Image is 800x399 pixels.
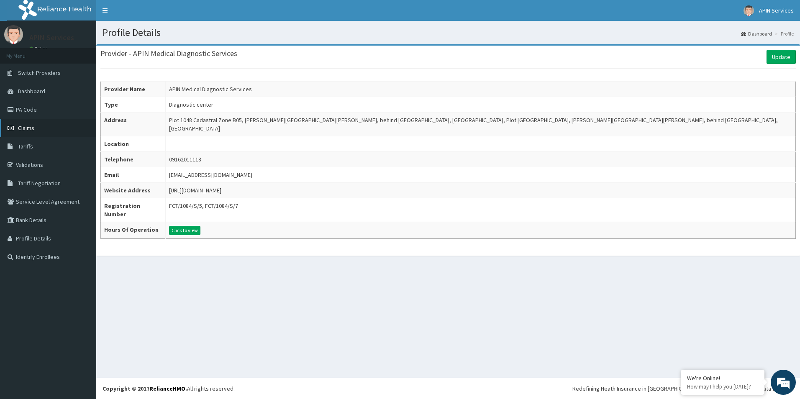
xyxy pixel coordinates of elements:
th: Registration Number [101,198,166,222]
span: Switch Providers [18,69,61,77]
span: APIN Services [759,7,794,14]
div: Redefining Heath Insurance in [GEOGRAPHIC_DATA] using Telemedicine and Data Science! [572,384,794,393]
h1: Profile Details [103,27,794,38]
span: Tariff Negotiation [18,179,61,187]
div: [EMAIL_ADDRESS][DOMAIN_NAME] [169,171,252,179]
footer: All rights reserved. [96,378,800,399]
div: We're Online! [687,374,758,382]
p: APIN Services [29,34,74,41]
span: Claims [18,124,34,132]
img: User Image [4,25,23,44]
th: Email [101,167,166,183]
img: d_794563401_company_1708531726252_794563401 [15,42,34,63]
div: Chat with us now [44,47,141,58]
h3: Provider - APIN Medical Diagnostic Services [100,50,237,57]
th: Location [101,136,166,152]
th: Website Address [101,183,166,198]
textarea: Type your message and hit 'Enter' [4,228,159,258]
span: Dashboard [18,87,45,95]
div: Plot 1048 Cadastral Zone B05, [PERSON_NAME][GEOGRAPHIC_DATA][PERSON_NAME], behind [GEOGRAPHIC_DAT... [169,116,792,133]
span: Tariffs [18,143,33,150]
p: How may I help you today? [687,383,758,390]
div: FCT/1084/S/5, FCT/1084/S/7 [169,202,238,210]
a: Dashboard [741,30,772,37]
button: Click to view [169,226,200,235]
a: Update [767,50,796,64]
a: RelianceHMO [149,385,185,392]
li: Profile [773,30,794,37]
th: Provider Name [101,82,166,97]
strong: Copyright © 2017 . [103,385,187,392]
span: We're online! [49,105,115,190]
th: Address [101,113,166,136]
div: 09162011113 [169,155,201,164]
div: [URL][DOMAIN_NAME] [169,186,221,194]
th: Hours Of Operation [101,222,166,239]
div: APIN Medical Diagnostic Services [169,85,252,93]
img: User Image [744,5,754,16]
th: Telephone [101,152,166,167]
th: Type [101,97,166,113]
div: Minimize live chat window [137,4,157,24]
div: Diagnostic center [169,100,213,109]
a: Online [29,46,49,51]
